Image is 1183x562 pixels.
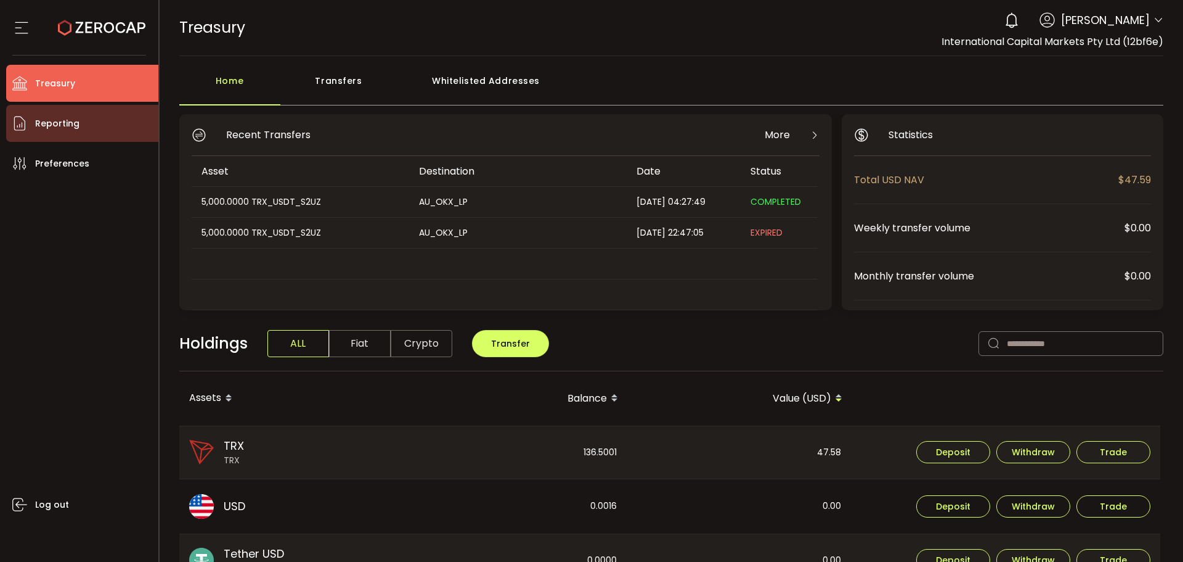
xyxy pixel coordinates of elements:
[35,496,69,514] span: Log out
[627,226,741,240] div: [DATE] 22:47:05
[472,330,549,357] button: Transfer
[936,448,970,457] span: Deposit
[1124,268,1151,284] span: $0.00
[224,454,244,467] span: TRX
[179,68,280,105] div: Home
[179,332,248,355] span: Holdings
[192,226,408,240] div: 5,000.0000 TRX_USDT_S2UZ
[404,426,627,479] div: 136.5001
[189,494,214,519] img: usd_portfolio.svg
[404,388,628,409] div: Balance
[267,330,329,357] span: ALL
[854,268,1124,284] span: Monthly transfer volume
[189,440,214,465] img: trx_portfolio.png
[491,337,530,350] span: Transfer
[1100,502,1127,511] span: Trade
[628,388,852,409] div: Value (USD)
[627,164,741,178] div: Date
[1124,220,1151,236] span: $0.00
[329,330,391,357] span: Fiat
[1012,448,1055,457] span: Withdraw
[854,220,1124,236] span: Weekly transfer volume
[996,441,1070,463] button: Withdraw
[397,68,575,105] div: Whitelisted Addresses
[888,127,933,143] span: Statistics
[35,155,89,173] span: Preferences
[409,226,625,240] div: AU_OKX_LP
[628,479,851,534] div: 0.00
[391,330,452,357] span: Crypto
[1076,495,1150,518] button: Trade
[1118,172,1151,188] span: $47.59
[179,17,245,38] span: Treasury
[224,545,284,562] span: Tether USD
[409,164,627,178] div: Destination
[192,195,408,209] div: 5,000.0000 TRX_USDT_S2UZ
[1100,448,1127,457] span: Trade
[404,479,627,534] div: 0.0016
[226,127,311,143] span: Recent Transfers
[409,195,625,209] div: AU_OKX_LP
[1012,502,1055,511] span: Withdraw
[179,388,404,409] div: Assets
[916,441,990,463] button: Deposit
[750,196,801,208] span: COMPLETED
[628,426,851,479] div: 47.58
[916,495,990,518] button: Deposit
[224,498,245,514] span: USD
[224,437,244,454] span: TRX
[741,164,818,178] div: Status
[1061,12,1150,28] span: [PERSON_NAME]
[941,35,1163,49] span: International Capital Markets Pty Ltd (12bf6e)
[627,195,741,209] div: [DATE] 04:27:49
[280,68,397,105] div: Transfers
[765,127,790,143] span: More
[35,115,79,133] span: Reporting
[936,502,970,511] span: Deposit
[192,164,409,178] div: Asset
[996,495,1070,518] button: Withdraw
[854,172,1118,188] span: Total USD NAV
[1076,441,1150,463] button: Trade
[35,75,75,93] span: Treasury
[750,226,783,239] span: EXPIRED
